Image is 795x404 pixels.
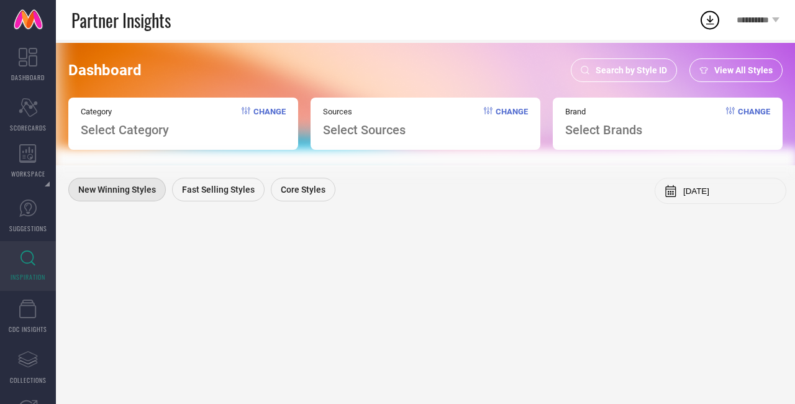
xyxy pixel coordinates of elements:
span: CDC INSIGHTS [9,324,47,334]
span: COLLECTIONS [10,375,47,385]
span: Fast Selling Styles [182,185,255,195]
span: Partner Insights [71,7,171,33]
span: Change [738,107,770,137]
span: WORKSPACE [11,169,45,178]
span: Select Category [81,122,169,137]
span: Change [253,107,286,137]
span: Category [81,107,169,116]
span: Dashboard [68,62,142,79]
span: Core Styles [281,185,325,195]
div: Open download list [699,9,721,31]
span: View All Styles [714,65,773,75]
span: SCORECARDS [10,123,47,132]
span: Change [496,107,528,137]
span: Sources [323,107,406,116]
span: New Winning Styles [78,185,156,195]
span: SUGGESTIONS [9,224,47,233]
input: Select month [683,186,776,196]
span: DASHBOARD [11,73,45,82]
span: Select Sources [323,122,406,137]
span: Search by Style ID [596,65,667,75]
span: Select Brands [565,122,642,137]
span: INSPIRATION [11,272,45,282]
span: Brand [565,107,642,116]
